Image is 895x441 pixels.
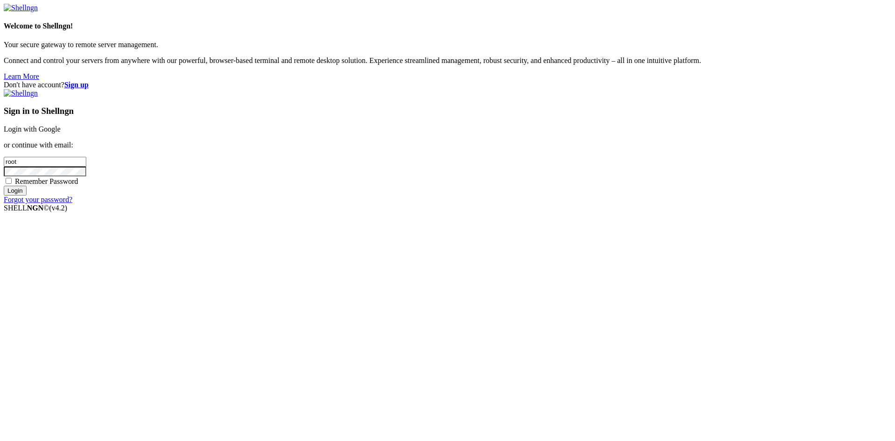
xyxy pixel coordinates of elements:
input: Remember Password [6,178,12,184]
span: SHELL © [4,204,67,212]
a: Forgot your password? [4,196,72,203]
h4: Welcome to Shellngn! [4,22,891,30]
img: Shellngn [4,89,38,98]
img: Shellngn [4,4,38,12]
h3: Sign in to Shellngn [4,106,891,116]
input: Email address [4,157,86,167]
a: Learn More [4,72,39,80]
p: Connect and control your servers from anywhere with our powerful, browser-based terminal and remo... [4,56,891,65]
p: Your secure gateway to remote server management. [4,41,891,49]
input: Login [4,186,27,196]
span: 4.2.0 [49,204,68,212]
a: Login with Google [4,125,61,133]
a: Sign up [64,81,89,89]
b: NGN [27,204,44,212]
div: Don't have account? [4,81,891,89]
p: or continue with email: [4,141,891,149]
span: Remember Password [15,177,78,185]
